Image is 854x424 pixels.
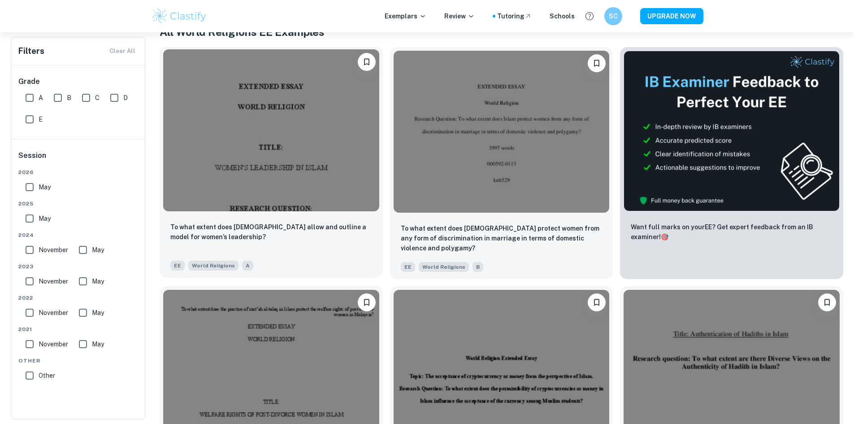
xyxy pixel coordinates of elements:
span: B [473,262,483,272]
h6: Session [18,150,139,168]
p: Want full marks on your EE ? Get expert feedback from an IB examiner! [631,222,832,242]
span: November [39,339,68,349]
p: Review [444,11,475,21]
span: November [39,308,68,318]
button: UPGRADE NOW [640,8,703,24]
p: To what extent does Islam allow and outline a model for women’s leadership? [170,222,372,242]
button: Bookmark [588,293,606,311]
img: World Religions EE example thumbnail: To what extent does Islam allow and outl [163,49,379,211]
button: Bookmark [358,293,376,311]
span: May [92,276,104,286]
span: November [39,276,68,286]
span: A [39,93,43,103]
p: To what extent does Islam protect women from any form of discrimination in marriage in terms of d... [401,223,603,253]
span: May [39,214,51,223]
button: Bookmark [588,54,606,72]
span: Other [18,357,139,365]
h6: Filters [18,45,44,57]
span: E [39,114,43,124]
span: 2022 [18,294,139,302]
span: EE [170,261,185,271]
span: D [123,93,128,103]
img: Thumbnail [624,51,840,211]
h6: Grade [18,76,139,87]
a: Schools [550,11,575,21]
span: May [92,245,104,255]
h6: SC [608,11,618,21]
span: 🎯 [661,233,668,240]
p: Exemplars [385,11,426,21]
span: November [39,245,68,255]
a: ThumbnailWant full marks on yourEE? Get expert feedback from an IB examiner! [620,47,843,279]
a: BookmarkTo what extent does Islam protect women from any form of discrimination in marriage in te... [390,47,613,279]
button: Help and Feedback [582,9,597,24]
span: World Religions [419,262,469,272]
span: May [39,182,51,192]
span: 2023 [18,262,139,271]
button: Bookmark [358,53,376,71]
span: B [67,93,71,103]
span: EE [401,262,415,272]
span: May [92,308,104,318]
span: May [92,339,104,349]
span: 2021 [18,325,139,333]
a: BookmarkTo what extent does Islam allow and outline a model for women’s leadership?EEWorld Religi... [160,47,383,279]
img: Clastify logo [151,7,208,25]
span: World Religions [188,261,238,271]
span: 2025 [18,200,139,208]
span: C [95,93,100,103]
span: 2026 [18,168,139,176]
a: Tutoring [497,11,532,21]
span: 2024 [18,231,139,239]
img: World Religions EE example thumbnail: To what extent does Islam protect women [394,51,610,213]
span: A [242,261,253,271]
span: Other [39,371,55,380]
button: SC [604,7,622,25]
button: Bookmark [818,293,836,311]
